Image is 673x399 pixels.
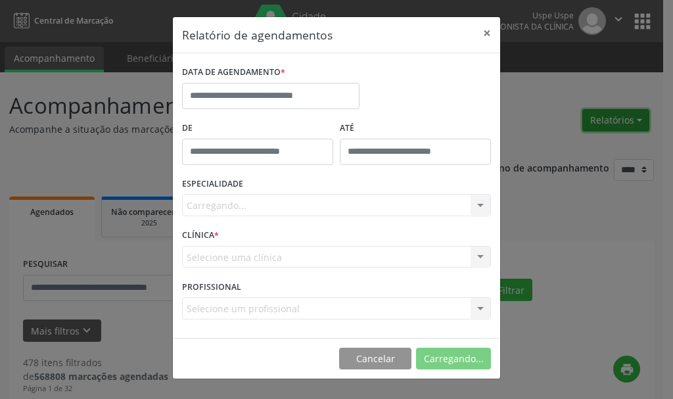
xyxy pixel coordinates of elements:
[182,62,285,83] label: DATA DE AGENDAMENTO
[182,277,241,297] label: PROFISSIONAL
[474,17,500,49] button: Close
[416,348,491,370] button: Carregando...
[340,118,491,139] label: ATÉ
[182,225,219,246] label: CLÍNICA
[182,174,243,195] label: ESPECIALIDADE
[182,118,333,139] label: De
[339,348,411,370] button: Cancelar
[182,26,333,43] h5: Relatório de agendamentos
